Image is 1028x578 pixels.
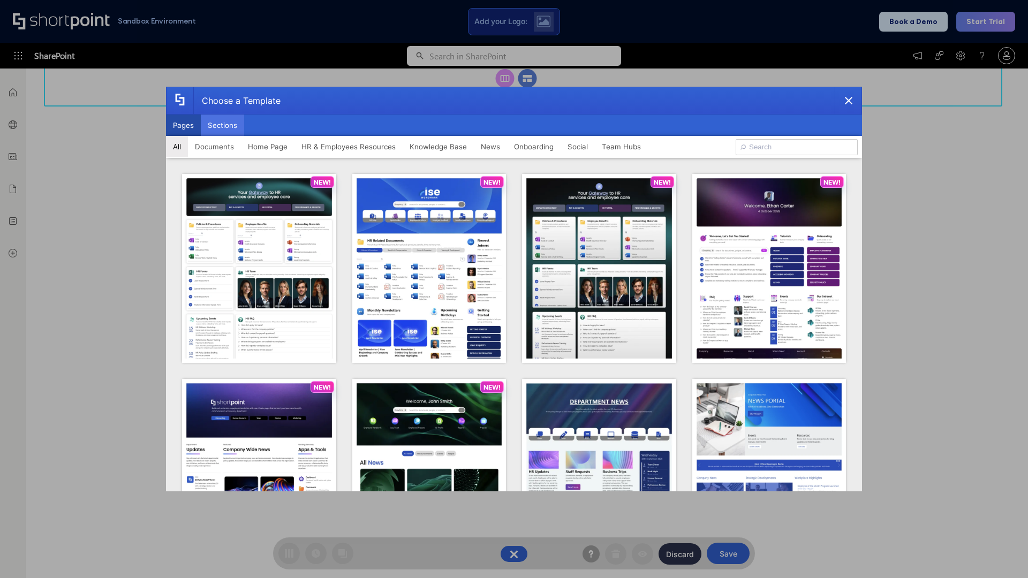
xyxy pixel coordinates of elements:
div: Choose a Template [193,87,281,114]
button: Home Page [241,136,294,157]
button: Documents [188,136,241,157]
p: NEW! [654,178,671,186]
p: NEW! [314,383,331,391]
button: Pages [166,115,201,136]
button: HR & Employees Resources [294,136,403,157]
button: All [166,136,188,157]
button: Social [561,136,595,157]
iframe: Chat Widget [974,527,1028,578]
p: NEW! [823,178,841,186]
p: NEW! [483,178,501,186]
p: NEW! [314,178,331,186]
p: NEW! [483,383,501,391]
input: Search [736,139,858,155]
div: template selector [166,87,862,491]
button: Sections [201,115,244,136]
button: Onboarding [507,136,561,157]
button: Knowledge Base [403,136,474,157]
button: Team Hubs [595,136,648,157]
button: News [474,136,507,157]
